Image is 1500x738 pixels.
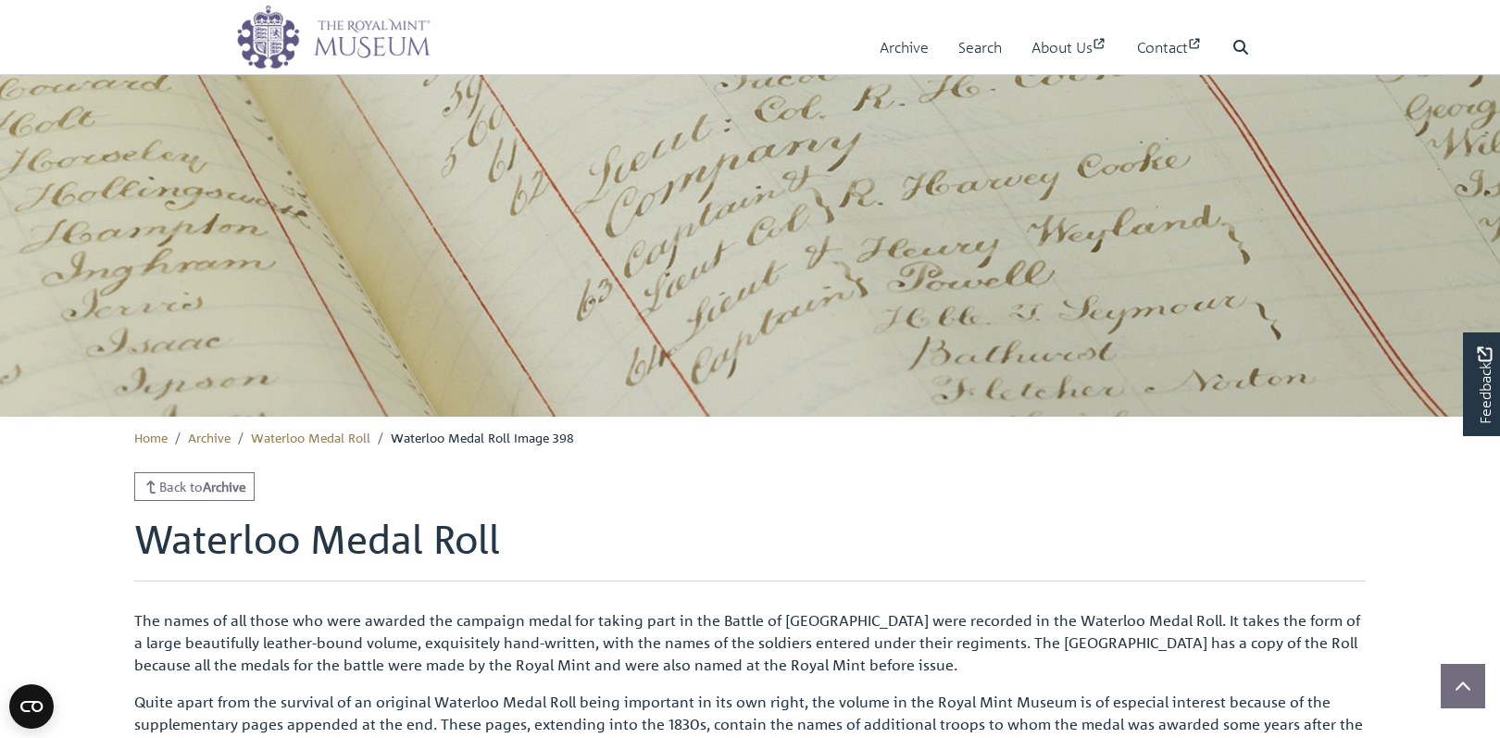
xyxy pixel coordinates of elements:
[134,611,1360,674] span: The names of all those who were awarded the campaign medal for taking part in the Battle of [GEOG...
[203,478,246,494] strong: Archive
[391,429,574,445] span: Waterloo Medal Roll Image 398
[1441,664,1485,708] button: Scroll to top
[9,684,54,729] button: Open CMP widget
[188,429,231,445] a: Archive
[134,429,168,445] a: Home
[958,21,1002,74] a: Search
[880,21,929,74] a: Archive
[1137,21,1203,74] a: Contact
[1473,346,1495,423] span: Feedback
[134,516,1366,581] h1: Waterloo Medal Roll
[134,472,255,501] a: Back toArchive
[1031,21,1107,74] a: About Us
[251,429,370,445] a: Waterloo Medal Roll
[236,5,431,69] img: logo_wide.png
[1463,332,1500,436] a: Would you like to provide feedback?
